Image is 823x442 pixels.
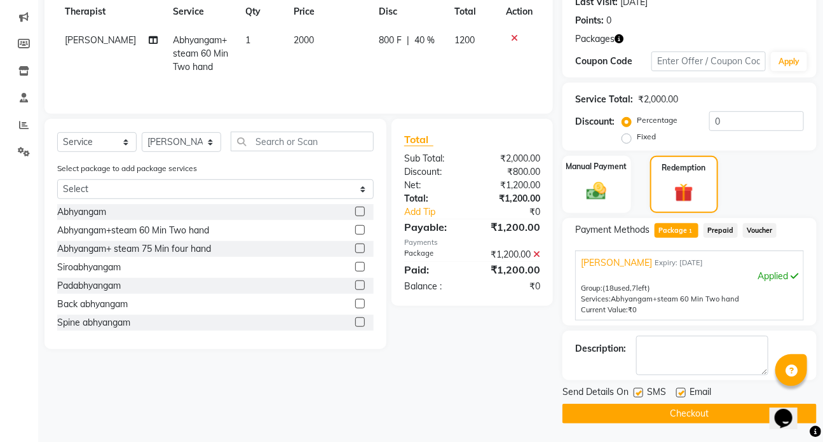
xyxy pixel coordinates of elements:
span: 2000 [294,34,314,46]
div: Description: [575,342,626,356]
div: Total: [395,192,472,205]
label: Select package to add package services [57,163,197,174]
div: ₹2,000.00 [638,93,678,106]
span: Payment Methods [575,223,650,237]
div: ₹1,200.00 [472,262,550,277]
span: 1200 [454,34,475,46]
div: Net: [395,179,472,192]
span: Abhyangam+steam 60 Min Two hand [611,294,739,303]
span: Expiry: [DATE] [655,258,703,268]
div: Package [395,248,472,261]
div: ₹1,200.00 [472,219,550,235]
input: Search or Scan [231,132,374,151]
span: 7 [632,284,636,293]
span: Total [404,133,433,146]
span: | [407,34,409,47]
div: Balance : [395,280,472,293]
span: Prepaid [704,223,738,238]
div: Payments [404,237,540,248]
div: ₹0 [485,205,550,219]
div: ₹1,200.00 [472,192,550,205]
span: Email [690,385,711,401]
div: Discount: [395,165,472,179]
div: Spine abhyangam [57,316,130,329]
span: 1 [687,228,694,235]
img: _cash.svg [580,180,613,203]
iframe: chat widget [770,391,810,429]
button: Checkout [562,404,817,424]
span: ₹0 [628,305,637,314]
div: Siroabhyangam [57,261,121,274]
span: Abhyangam+steam 60 Min Two hand [173,34,228,73]
label: Percentage [637,114,677,126]
div: Padabhyangam [57,279,121,293]
div: Back abhyangam [57,298,128,311]
button: Apply [771,52,807,71]
div: ₹2,000.00 [472,152,550,165]
span: Send Details On [562,385,629,401]
span: Packages [575,32,615,46]
span: SMS [647,385,666,401]
span: Services: [581,294,611,303]
div: 0 [606,14,611,27]
div: ₹1,200.00 [472,179,550,192]
div: Sub Total: [395,152,472,165]
img: _gift.svg [669,181,699,204]
label: Redemption [662,162,706,174]
span: [PERSON_NAME] [65,34,136,46]
span: Package [655,223,698,238]
div: Abhyangam+ steam 75 Min four hand [57,242,211,256]
div: Service Total: [575,93,633,106]
div: Payable: [395,219,472,235]
div: Coupon Code [575,55,651,68]
span: 40 % [414,34,435,47]
span: [PERSON_NAME] [581,256,652,270]
input: Enter Offer / Coupon Code [651,52,766,71]
div: Points: [575,14,604,27]
span: 800 F [379,34,402,47]
div: Paid: [395,262,472,277]
span: 1 [246,34,251,46]
div: ₹1,200.00 [472,248,550,261]
span: used, left) [602,284,650,293]
div: Discount: [575,115,615,128]
span: (18 [602,284,614,293]
div: Abhyangam+steam 60 Min Two hand [57,224,209,237]
div: ₹0 [472,280,550,293]
span: Group: [581,284,602,293]
label: Manual Payment [566,161,627,172]
div: ₹800.00 [472,165,550,179]
label: Fixed [637,131,656,142]
div: Applied [581,270,798,283]
span: Voucher [743,223,777,238]
div: Abhyangam [57,205,106,219]
span: Current Value: [581,305,628,314]
a: Add Tip [395,205,485,219]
